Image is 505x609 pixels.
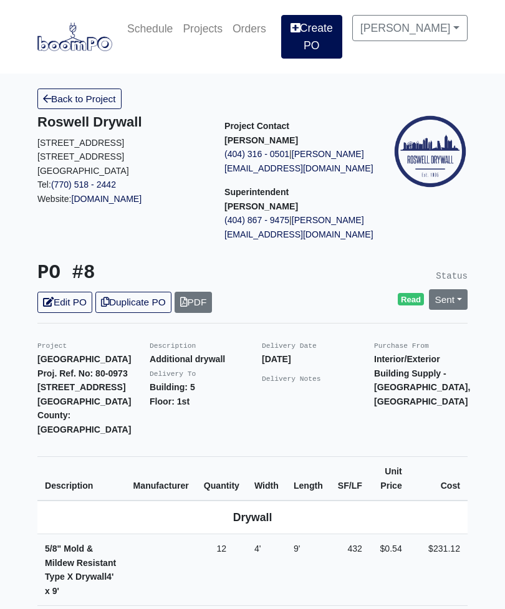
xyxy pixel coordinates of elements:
p: Tel: [37,178,206,192]
th: Description [37,457,126,501]
span: 4' [107,572,113,582]
img: boomPO [37,22,112,51]
a: [DOMAIN_NAME] [72,194,142,204]
span: 4' [254,544,261,554]
th: SF/LF [330,457,370,501]
h3: PO #8 [37,262,243,285]
small: Description [150,342,196,350]
strong: [GEOGRAPHIC_DATA] [37,354,131,364]
h5: Roswell Drywall [37,114,206,130]
small: Project [37,342,67,350]
a: Edit PO [37,292,92,312]
span: Superintendent [224,187,289,197]
a: Orders [228,15,271,42]
th: Cost [410,457,468,501]
strong: [PERSON_NAME] [224,201,298,211]
span: Read [398,293,425,305]
strong: [DATE] [262,354,291,364]
a: Create PO [281,15,342,59]
small: Delivery To [150,370,196,378]
p: | [224,213,393,241]
strong: County: [GEOGRAPHIC_DATA] [37,410,131,434]
a: (770) 518 - 2442 [51,180,116,189]
a: (404) 867 - 9475 [224,215,289,225]
a: Projects [178,15,228,42]
strong: [STREET_ADDRESS] [37,382,126,392]
strong: Floor: 1st [150,396,190,406]
strong: [GEOGRAPHIC_DATA] [37,396,131,406]
th: Unit Price [370,457,410,501]
div: Website: [37,114,206,206]
td: $231.12 [410,534,468,606]
span: 9' [52,586,59,596]
a: Sent [429,289,468,310]
th: Quantity [196,457,247,501]
a: [PERSON_NAME][EMAIL_ADDRESS][DOMAIN_NAME] [224,215,373,239]
strong: Additional drywall [150,354,225,364]
a: [PERSON_NAME] [352,15,468,41]
th: Manufacturer [126,457,196,501]
p: Interior/Exterior Building Supply - [GEOGRAPHIC_DATA], [GEOGRAPHIC_DATA] [374,352,468,408]
small: Delivery Date [262,342,317,350]
a: Schedule [122,15,178,42]
strong: Building: 5 [150,382,195,392]
th: Length [286,457,330,501]
strong: 5/8" Mold & Mildew Resistant Type X Drywall [45,544,116,596]
th: Width [247,457,286,501]
p: [GEOGRAPHIC_DATA] [37,164,206,178]
small: Delivery Notes [262,375,321,383]
p: [STREET_ADDRESS] [37,136,206,150]
a: [PERSON_NAME][EMAIL_ADDRESS][DOMAIN_NAME] [224,149,373,173]
a: Back to Project [37,89,122,109]
a: PDF [175,292,213,312]
span: x [45,586,50,596]
span: 9' [294,544,301,554]
td: 12 [196,534,247,606]
td: 432 [330,534,370,606]
a: (404) 316 - 0501 [224,149,289,159]
small: Status [436,271,468,281]
p: | [224,147,393,175]
strong: [PERSON_NAME] [224,135,298,145]
p: [STREET_ADDRESS] [37,150,206,164]
strong: Proj. Ref. No: 80-0973 [37,368,128,378]
span: Project Contact [224,121,289,131]
td: $0.54 [370,534,410,606]
a: Duplicate PO [95,292,171,312]
small: Purchase From [374,342,429,350]
b: Drywall [233,511,272,524]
